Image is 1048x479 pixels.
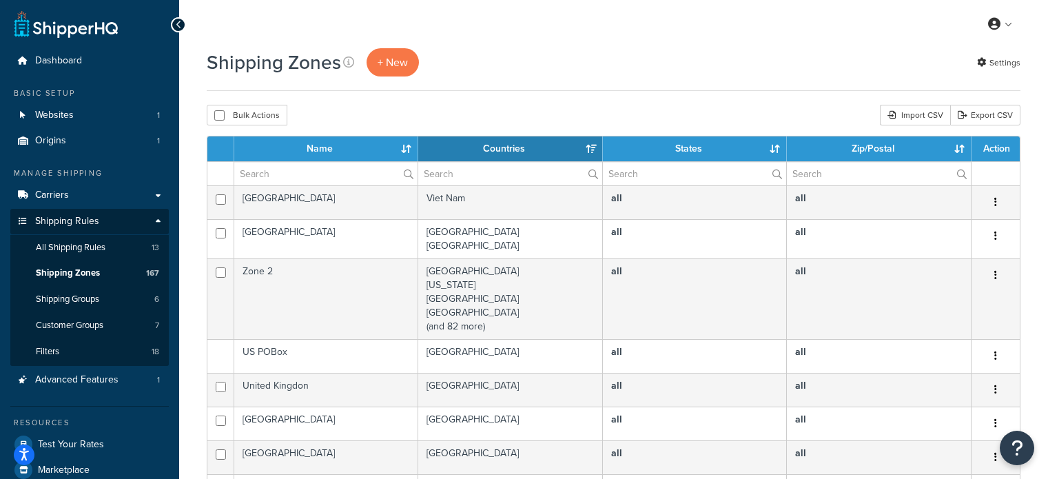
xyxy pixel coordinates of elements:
td: [GEOGRAPHIC_DATA] [418,339,603,373]
b: all [611,446,622,460]
span: 7 [155,320,159,332]
button: Open Resource Center [1000,431,1034,465]
li: All Shipping Rules [10,235,169,261]
span: Advanced Features [35,374,119,386]
a: Export CSV [950,105,1020,125]
th: Name: activate to sort column ascending [234,136,418,161]
input: Search [603,162,786,185]
span: 167 [146,267,159,279]
b: all [795,345,806,359]
span: 13 [152,242,159,254]
span: Websites [35,110,74,121]
b: all [611,264,622,278]
span: Shipping Zones [36,267,100,279]
span: Shipping Groups [36,294,99,305]
span: Origins [35,135,66,147]
span: Filters [36,346,59,358]
span: Test Your Rates [38,439,104,451]
th: Action [972,136,1020,161]
input: Search [787,162,971,185]
a: Shipping Zones 167 [10,261,169,286]
td: [GEOGRAPHIC_DATA] [234,219,418,258]
td: United Kingdon [234,373,418,407]
div: Manage Shipping [10,167,169,179]
a: All Shipping Rules 13 [10,235,169,261]
th: States: activate to sort column ascending [603,136,787,161]
th: Zip/Postal: activate to sort column ascending [787,136,972,161]
span: Customer Groups [36,320,103,332]
a: Filters 18 [10,339,169,365]
span: 1 [157,135,160,147]
span: 1 [157,374,160,386]
li: Filters [10,339,169,365]
b: all [795,225,806,239]
span: Carriers [35,190,69,201]
b: all [795,191,806,205]
a: Shipping Groups 6 [10,287,169,312]
span: 6 [154,294,159,305]
a: + New [367,48,419,77]
td: [GEOGRAPHIC_DATA] [234,440,418,474]
td: [GEOGRAPHIC_DATA] [234,407,418,440]
h1: Shipping Zones [207,49,341,76]
span: 18 [152,346,159,358]
th: Countries: activate to sort column ascending [418,136,603,161]
button: Bulk Actions [207,105,287,125]
li: Websites [10,103,169,128]
li: Customer Groups [10,313,169,338]
a: Customer Groups 7 [10,313,169,338]
td: Viet Nam [418,185,603,219]
span: Dashboard [35,55,82,67]
div: Resources [10,417,169,429]
a: Carriers [10,183,169,208]
a: Test Your Rates [10,432,169,457]
div: Basic Setup [10,88,169,99]
div: Import CSV [880,105,950,125]
td: [GEOGRAPHIC_DATA] [418,440,603,474]
td: [GEOGRAPHIC_DATA] [GEOGRAPHIC_DATA] [418,219,603,258]
span: + New [378,54,408,70]
a: Dashboard [10,48,169,74]
b: all [611,225,622,239]
a: Advanced Features 1 [10,367,169,393]
a: ShipperHQ Home [14,10,118,38]
b: all [611,378,622,393]
li: Advanced Features [10,367,169,393]
span: Shipping Rules [35,216,99,227]
b: all [795,446,806,460]
a: Settings [977,53,1020,72]
input: Search [234,162,418,185]
li: Origins [10,128,169,154]
td: [GEOGRAPHIC_DATA] [US_STATE] [GEOGRAPHIC_DATA] [GEOGRAPHIC_DATA] (and 82 more) [418,258,603,339]
span: All Shipping Rules [36,242,105,254]
td: [GEOGRAPHIC_DATA] [418,407,603,440]
td: US POBox [234,339,418,373]
td: [GEOGRAPHIC_DATA] [418,373,603,407]
b: all [611,412,622,427]
a: Websites 1 [10,103,169,128]
a: Origins 1 [10,128,169,154]
b: all [795,264,806,278]
span: Marketplace [38,465,90,476]
input: Search [418,162,602,185]
td: [GEOGRAPHIC_DATA] [234,185,418,219]
li: Shipping Rules [10,209,169,366]
li: Shipping Zones [10,261,169,286]
b: all [795,412,806,427]
b: all [611,345,622,359]
b: all [611,191,622,205]
td: Zone 2 [234,258,418,339]
li: Shipping Groups [10,287,169,312]
b: all [795,378,806,393]
a: Shipping Rules [10,209,169,234]
span: 1 [157,110,160,121]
